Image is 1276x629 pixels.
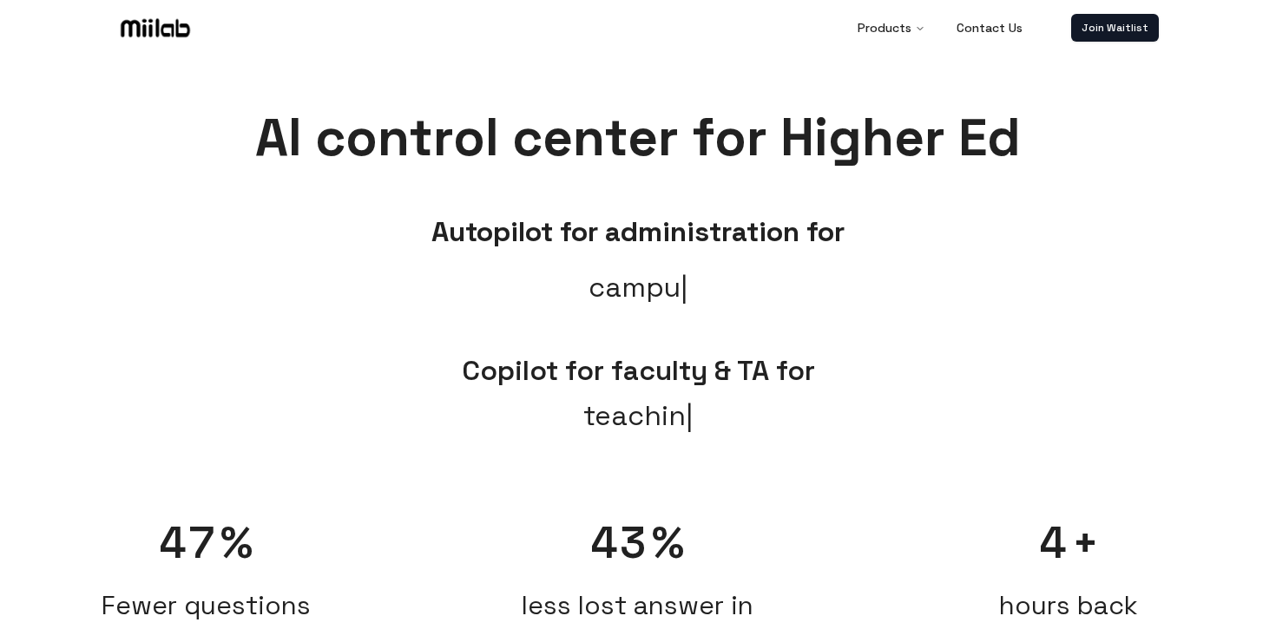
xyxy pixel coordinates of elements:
span: Copilot for faculty & TA for [462,353,815,388]
nav: Main [844,10,1036,45]
span: % [652,515,684,571]
span: % [220,515,253,571]
a: Contact Us [943,10,1036,45]
span: AI control center for Higher Ed [255,104,1021,171]
span: teachin [583,395,693,436]
span: 43 [590,515,648,571]
b: Autopilot for administration for [431,214,845,249]
button: Products [844,10,939,45]
span: campu [589,266,687,308]
span: 47 [159,515,217,571]
span: 4 [1039,515,1069,571]
span: + [1072,515,1099,571]
img: Logo [117,15,194,41]
a: Join Waitlist [1071,14,1159,42]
